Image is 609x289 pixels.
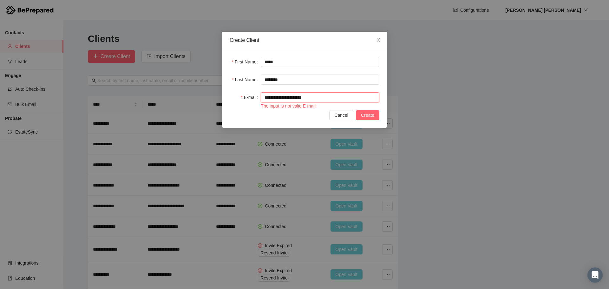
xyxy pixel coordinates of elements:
[232,75,261,85] label: Last Name
[230,37,379,44] div: Create Client
[370,32,387,49] button: Close
[587,267,603,283] div: Open Intercom Messenger
[361,112,374,119] span: Create
[376,37,381,43] span: close
[356,110,379,120] button: Create
[329,110,353,120] button: Cancel
[232,57,261,67] label: First Name
[334,112,348,119] span: Cancel
[241,92,261,102] label: E-mail
[261,102,379,109] div: The input is not valid E-mail!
